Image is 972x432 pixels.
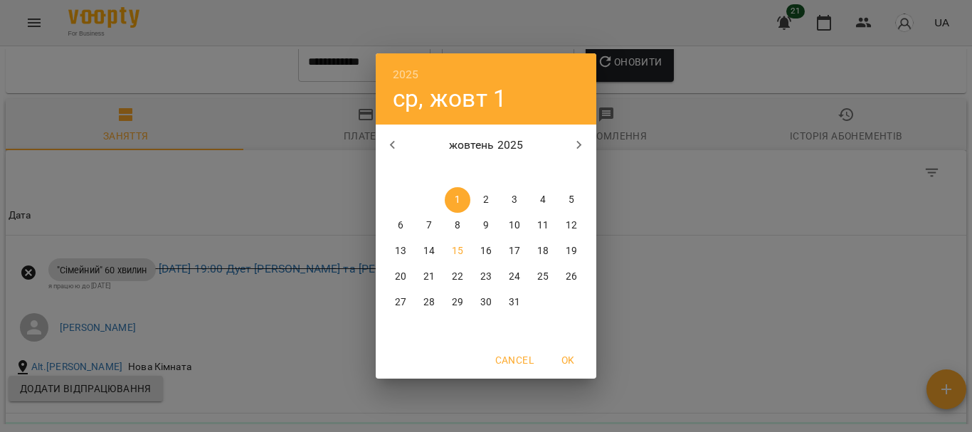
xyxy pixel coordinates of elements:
button: ср, жовт 1 [393,84,507,113]
button: 14 [416,238,442,264]
p: 2 [483,193,489,207]
button: 31 [502,290,527,315]
p: 17 [509,244,520,258]
p: 19 [566,244,577,258]
p: 23 [480,270,492,284]
p: 18 [537,244,549,258]
p: 4 [540,193,546,207]
span: OK [551,352,585,369]
button: 20 [388,264,413,290]
p: 3 [512,193,517,207]
button: 3 [502,187,527,213]
button: 1 [445,187,470,213]
button: 30 [473,290,499,315]
p: жовтень 2025 [410,137,563,154]
p: 15 [452,244,463,258]
button: 24 [502,264,527,290]
p: 16 [480,244,492,258]
button: 25 [530,264,556,290]
p: 9 [483,218,489,233]
button: 22 [445,264,470,290]
p: 5 [569,193,574,207]
button: 2 [473,187,499,213]
button: 18 [530,238,556,264]
p: 24 [509,270,520,284]
span: сб [530,166,556,180]
button: 21 [416,264,442,290]
button: 13 [388,238,413,264]
button: 8 [445,213,470,238]
button: 26 [559,264,584,290]
button: 19 [559,238,584,264]
button: 15 [445,238,470,264]
p: 7 [426,218,432,233]
button: 2025 [393,65,419,85]
button: 6 [388,213,413,238]
p: 8 [455,218,460,233]
span: ср [445,166,470,180]
button: 11 [530,213,556,238]
button: 17 [502,238,527,264]
p: 22 [452,270,463,284]
span: пн [388,166,413,180]
button: 27 [388,290,413,315]
button: 23 [473,264,499,290]
p: 21 [423,270,435,284]
button: 9 [473,213,499,238]
p: 13 [395,244,406,258]
span: вт [416,166,442,180]
p: 31 [509,295,520,310]
span: пт [502,166,527,180]
p: 10 [509,218,520,233]
button: 10 [502,213,527,238]
p: 29 [452,295,463,310]
button: 5 [559,187,584,213]
span: чт [473,166,499,180]
p: 14 [423,244,435,258]
button: 16 [473,238,499,264]
button: 7 [416,213,442,238]
span: Cancel [495,352,534,369]
p: 20 [395,270,406,284]
button: 4 [530,187,556,213]
p: 12 [566,218,577,233]
button: OK [545,347,591,373]
button: Cancel [490,347,539,373]
p: 6 [398,218,403,233]
p: 25 [537,270,549,284]
p: 1 [455,193,460,207]
span: нд [559,166,584,180]
button: 12 [559,213,584,238]
p: 11 [537,218,549,233]
p: 30 [480,295,492,310]
button: 28 [416,290,442,315]
p: 28 [423,295,435,310]
button: 29 [445,290,470,315]
p: 27 [395,295,406,310]
p: 26 [566,270,577,284]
